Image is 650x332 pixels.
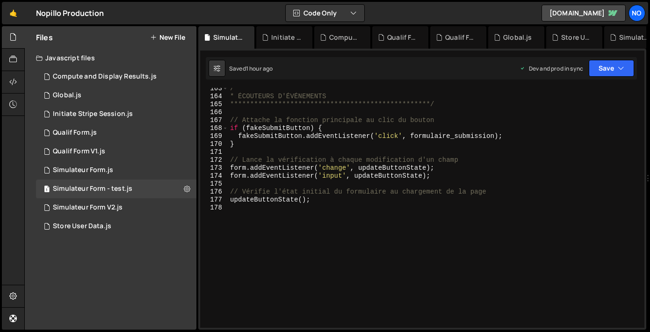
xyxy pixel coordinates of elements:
[542,5,626,22] a: [DOMAIN_NAME]
[36,32,53,43] h2: Files
[36,217,196,236] div: 8072/18527.js
[200,204,228,212] div: 178
[53,147,105,156] div: Qualif Form V1.js
[213,33,243,42] div: Simulateur Form - test.js
[36,105,196,123] div: 8072/18519.js
[200,172,228,180] div: 174
[589,60,634,77] button: Save
[271,33,301,42] div: Initiate Stripe Session.js
[150,34,185,41] button: New File
[36,86,196,105] div: 8072/17751.js
[200,108,228,116] div: 166
[53,222,111,231] div: Store User Data.js
[200,188,228,196] div: 176
[229,65,273,72] div: Saved
[200,85,228,93] div: 163
[2,2,25,24] a: 🤙
[53,129,97,137] div: Qualif Form.js
[53,166,113,174] div: Simulateur Form.js
[200,180,228,188] div: 175
[200,140,228,148] div: 170
[445,33,475,42] div: Qualif Form V1.js
[628,5,645,22] a: No
[200,164,228,172] div: 173
[53,110,133,118] div: Initiate Stripe Session.js
[619,33,649,42] div: Simulateur Form.js
[36,161,196,180] div: 8072/16343.js
[53,203,123,212] div: Simulateur Form V2.js
[200,93,228,101] div: 164
[246,65,273,72] div: 1 hour ago
[44,186,50,194] span: 1
[200,156,228,164] div: 172
[503,33,532,42] div: Global.js
[36,198,196,217] div: 8072/17720.js
[200,148,228,156] div: 171
[387,33,417,42] div: Qualif Form.js
[36,142,196,161] div: 8072/34048.js
[200,124,228,132] div: 168
[53,91,81,100] div: Global.js
[329,33,359,42] div: Compute and Display Results.js
[36,180,196,198] div: Simulateur Form - test.js
[520,65,583,72] div: Dev and prod in sync
[53,185,132,193] div: Simulateur Form - test.js
[36,67,196,86] div: 8072/18732.js
[36,7,104,19] div: Nopillo Production
[200,116,228,124] div: 167
[286,5,364,22] button: Code Only
[36,123,196,142] div: 8072/16345.js
[200,196,228,204] div: 177
[561,33,591,42] div: Store User Data.js
[200,132,228,140] div: 169
[53,72,157,81] div: Compute and Display Results.js
[200,101,228,108] div: 165
[25,49,196,67] div: Javascript files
